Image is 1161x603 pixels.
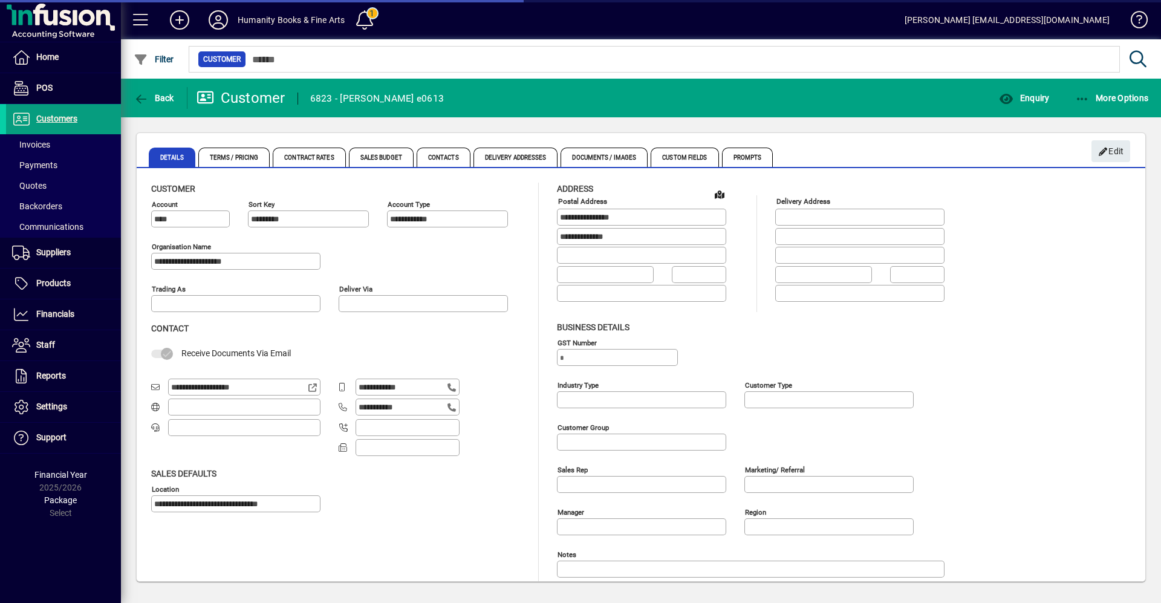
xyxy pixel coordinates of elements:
span: Contract Rates [273,148,345,167]
mat-label: Account Type [388,200,430,209]
mat-label: Sort key [249,200,275,209]
div: 6823 - [PERSON_NAME] e0613 [310,89,444,108]
mat-label: Trading as [152,285,186,293]
a: Financials [6,299,121,330]
span: Support [36,432,67,442]
span: Quotes [12,181,47,191]
mat-label: Deliver via [339,285,372,293]
span: Financial Year [34,470,87,480]
span: Customer [203,53,241,65]
button: Profile [199,9,238,31]
mat-label: Manager [558,507,584,516]
a: Reports [6,361,121,391]
a: Communications [6,217,121,237]
button: Edit [1091,140,1130,162]
span: Products [36,278,71,288]
a: POS [6,73,121,103]
a: Backorders [6,196,121,217]
button: Back [131,87,177,109]
span: Edit [1098,142,1124,161]
mat-label: Customer type [745,380,792,389]
span: POS [36,83,53,93]
span: Financials [36,309,74,319]
span: Settings [36,402,67,411]
span: More Options [1075,93,1149,103]
span: Contact [151,324,189,333]
mat-label: Customer group [558,423,609,431]
div: [PERSON_NAME] [EMAIL_ADDRESS][DOMAIN_NAME] [905,10,1110,30]
span: Customers [36,114,77,123]
a: Payments [6,155,121,175]
span: Enquiry [999,93,1049,103]
span: Backorders [12,201,62,211]
span: Details [149,148,195,167]
span: Business details [557,322,629,332]
a: Knowledge Base [1122,2,1146,42]
button: Filter [131,48,177,70]
span: Sales Budget [349,148,414,167]
mat-label: Marketing/ Referral [745,465,805,474]
span: Reports [36,371,66,380]
mat-label: Industry type [558,380,599,389]
a: Quotes [6,175,121,196]
span: Contacts [417,148,470,167]
mat-label: Location [152,484,179,493]
a: Suppliers [6,238,121,268]
span: Documents / Images [561,148,648,167]
div: Humanity Books & Fine Arts [238,10,345,30]
span: Filter [134,54,174,64]
a: Invoices [6,134,121,155]
span: Delivery Addresses [473,148,558,167]
span: Sales defaults [151,469,216,478]
span: Terms / Pricing [198,148,270,167]
span: Home [36,52,59,62]
button: Add [160,9,199,31]
span: Prompts [722,148,773,167]
mat-label: GST Number [558,338,597,347]
button: More Options [1072,87,1152,109]
mat-label: Region [745,507,766,516]
span: Communications [12,222,83,232]
span: Invoices [12,140,50,149]
span: Suppliers [36,247,71,257]
span: Package [44,495,77,505]
span: Customer [151,184,195,194]
a: Home [6,42,121,73]
button: Enquiry [996,87,1052,109]
span: Back [134,93,174,103]
mat-label: Account [152,200,178,209]
span: Payments [12,160,57,170]
a: Support [6,423,121,453]
span: Custom Fields [651,148,718,167]
mat-label: Organisation name [152,243,211,251]
app-page-header-button: Back [121,87,187,109]
div: Customer [197,88,285,108]
span: Address [557,184,593,194]
a: Products [6,269,121,299]
mat-label: Notes [558,550,576,558]
span: Receive Documents Via Email [181,348,291,358]
a: Staff [6,330,121,360]
a: Settings [6,392,121,422]
span: Staff [36,340,55,350]
a: View on map [710,184,729,204]
mat-label: Sales rep [558,465,588,474]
